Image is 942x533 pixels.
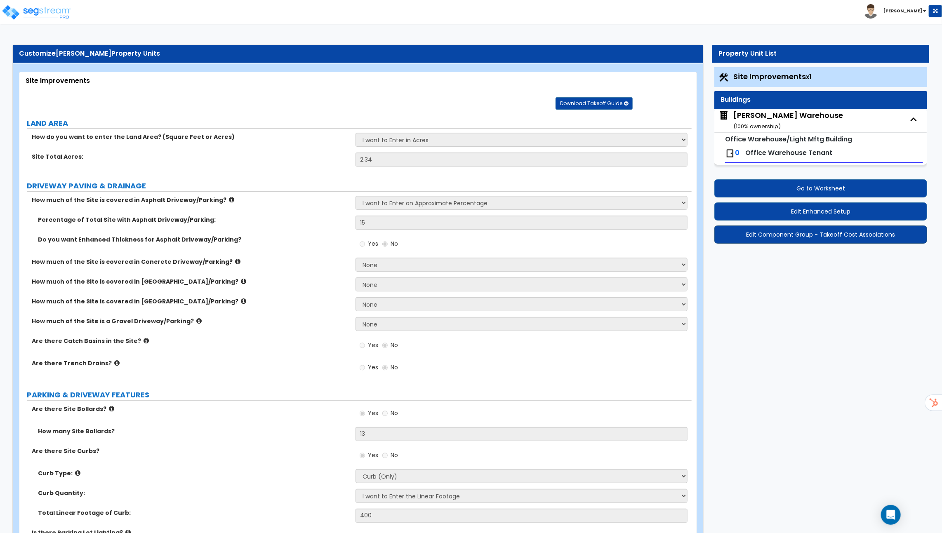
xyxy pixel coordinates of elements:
[721,95,921,105] div: Buildings
[556,97,633,110] button: Download Takeoff Guide
[718,72,729,83] img: Construction.png
[32,196,349,204] label: How much of the Site is covered in Asphalt Driveway/Parking?
[241,278,246,284] i: click for more info!
[32,153,349,161] label: Site Total Acres:
[360,239,365,249] input: Yes
[733,110,843,131] div: [PERSON_NAME] Warehouse
[32,317,349,325] label: How much of the Site is a Gravel Driveway/Parking?
[382,451,388,460] input: No
[382,363,388,372] input: No
[733,122,781,130] small: ( 100 % ownership)
[32,405,349,413] label: Are there Site Bollards?
[725,134,852,144] small: Office Warehouse/Light Mftg Building
[32,359,349,367] label: Are there Trench Drains?
[38,216,349,224] label: Percentage of Total Site with Asphalt Driveway/Parking:
[368,363,378,371] span: Yes
[735,148,739,157] span: 0
[391,409,398,417] span: No
[714,225,927,244] button: Edit Component Group - Takeoff Cost Associations
[881,505,901,525] div: Open Intercom Messenger
[382,239,388,249] input: No
[864,4,878,19] img: avatar.png
[114,360,120,366] i: click for more info!
[38,235,349,244] label: Do you want Enhanced Thickness for Asphalt Driveway/Parking?
[38,489,349,497] label: Curb Quantity:
[718,110,729,121] img: building.svg
[196,318,202,324] i: click for more info!
[38,427,349,435] label: How many Site Bollards?
[368,409,378,417] span: Yes
[360,341,365,350] input: Yes
[19,49,697,59] div: Customize Property Units
[391,239,398,248] span: No
[360,451,365,460] input: Yes
[806,73,811,81] small: x1
[32,447,349,455] label: Are there Site Curbs?
[27,118,692,129] label: LAND AREA
[360,409,365,418] input: Yes
[725,148,735,158] img: door.png
[382,409,388,418] input: No
[109,406,114,412] i: click for more info!
[26,76,690,86] div: Site Improvements
[144,338,149,344] i: click for more info!
[75,470,80,476] i: click for more info!
[360,363,365,372] input: Yes
[56,49,111,58] span: [PERSON_NAME]
[235,258,240,265] i: click for more info!
[229,197,234,203] i: click for more info!
[368,239,378,248] span: Yes
[714,202,927,221] button: Edit Enhanced Setup
[241,298,246,304] i: click for more info!
[32,297,349,305] label: How much of the Site is covered in [GEOGRAPHIC_DATA]/Parking?
[32,277,349,286] label: How much of the Site is covered in [GEOGRAPHIC_DATA]/Parking?
[718,110,843,131] span: Lafferty Warehouse
[32,258,349,266] label: How much of the Site is covered in Concrete Driveway/Parking?
[745,148,832,157] span: Office Warehouse Tenant
[714,179,927,197] button: Go to Worksheet
[733,71,811,82] span: Site Improvements
[38,509,349,517] label: Total Linear Footage of Curb:
[382,341,388,350] input: No
[27,181,692,191] label: DRIVEWAY PAVING & DRAINAGE
[27,390,692,400] label: PARKING & DRIVEWAY FEATURES
[718,49,923,59] div: Property Unit List
[368,341,378,349] span: Yes
[560,100,622,107] span: Download Takeoff Guide
[38,469,349,477] label: Curb Type:
[391,341,398,349] span: No
[1,4,71,21] img: logo_pro_r.png
[32,133,349,141] label: How do you want to enter the Land Area? (Square Feet or Acres)
[883,8,922,14] b: [PERSON_NAME]
[391,363,398,371] span: No
[368,451,378,459] span: Yes
[391,451,398,459] span: No
[32,337,349,345] label: Are there Catch Basins in the Site?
